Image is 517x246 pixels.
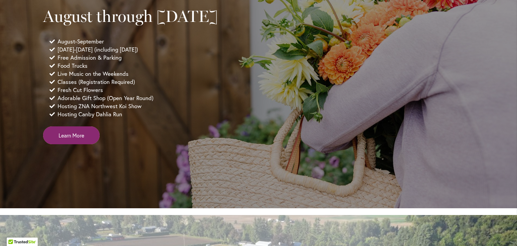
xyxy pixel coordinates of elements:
[58,70,129,78] span: Live Music on the Weekends
[58,102,142,110] span: Hosting ZNA Northwest Koi Show
[58,54,122,62] span: Free Admission & Parking
[58,37,104,45] span: August-September
[58,45,138,54] span: [DATE]-[DATE] (including [DATE])
[58,86,103,94] span: Fresh Cut Flowers
[59,131,84,139] span: Learn More
[43,7,228,26] h2: August through [DATE]
[58,62,88,70] span: Food Trucks
[58,94,153,102] span: Adorable Gift Shop (Open Year Round)
[43,126,100,144] a: Learn More
[58,110,122,118] span: Hosting Canby Dahlia Run
[58,78,135,86] span: Classes (Registration Required)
